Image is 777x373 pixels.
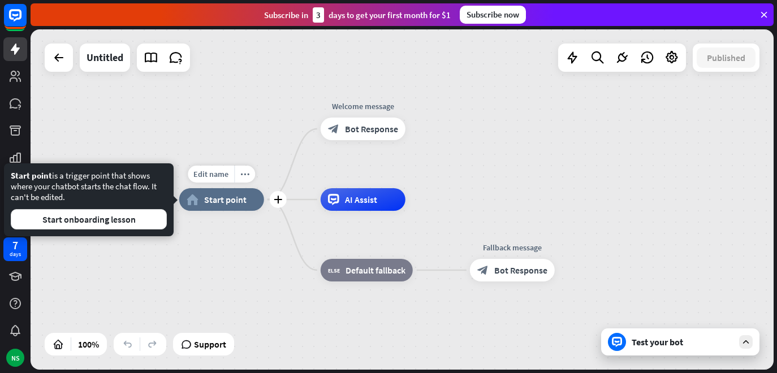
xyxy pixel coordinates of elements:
div: 3 [313,7,324,23]
button: Start onboarding lesson [11,209,167,229]
div: NS [6,349,24,367]
div: Test your bot [632,336,733,348]
span: Start point [204,194,247,205]
div: Subscribe now [460,6,526,24]
button: Published [697,47,756,68]
span: Start point [11,170,52,181]
i: block_bot_response [477,264,489,276]
span: Edit name [193,169,228,179]
div: 100% [75,335,102,353]
i: block_bot_response [328,123,339,135]
span: Bot Response [494,264,547,276]
i: block_fallback [328,264,340,276]
span: Bot Response [345,123,398,135]
div: days [10,250,21,258]
button: Open LiveChat chat widget [9,5,43,38]
div: is a trigger point that shows where your chatbot starts the chat flow. It can't be edited. [11,170,167,229]
div: Welcome message [312,101,414,112]
div: Subscribe in days to get your first month for $1 [264,7,451,23]
span: AI Assist [345,194,377,205]
div: 7 [12,240,18,250]
div: Untitled [87,44,123,72]
a: 7 days [3,237,27,261]
i: home_2 [187,194,198,205]
span: Support [194,335,226,353]
span: Default fallback [346,264,405,276]
i: more_horiz [240,170,249,179]
div: Fallback message [461,242,563,253]
i: plus [274,196,282,203]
